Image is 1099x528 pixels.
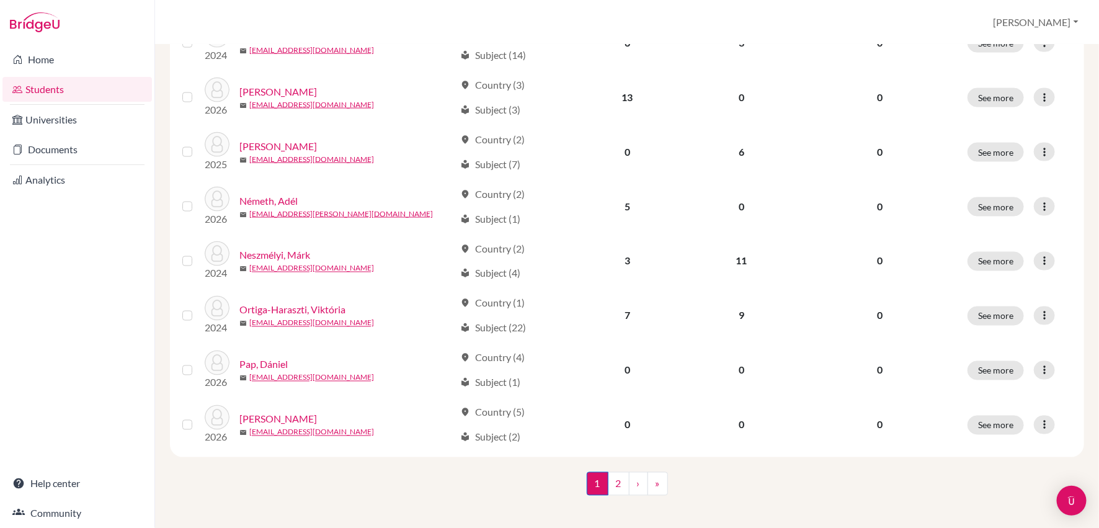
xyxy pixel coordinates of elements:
[2,47,152,72] a: Home
[249,372,374,383] a: [EMAIL_ADDRESS][DOMAIN_NAME]
[239,194,298,208] a: Németh, Adél
[2,168,152,192] a: Analytics
[460,159,470,169] span: local_library
[460,378,470,388] span: local_library
[808,418,953,432] p: 0
[205,351,229,375] img: Pap, Dániel
[239,139,317,154] a: [PERSON_NAME]
[808,199,953,214] p: 0
[683,125,800,179] td: 6
[968,88,1024,107] button: See more
[460,48,526,63] div: Subject (14)
[968,252,1024,271] button: See more
[808,308,953,323] p: 0
[968,361,1024,380] button: See more
[572,125,683,179] td: 0
[629,472,648,496] a: ›
[572,234,683,289] td: 3
[587,472,668,506] nav: ...
[239,320,247,328] span: mail
[205,266,229,281] p: 2024
[460,321,526,336] div: Subject (22)
[249,263,374,274] a: [EMAIL_ADDRESS][DOMAIN_NAME]
[460,298,470,308] span: location_on
[460,157,520,172] div: Subject (7)
[239,211,247,218] span: mail
[205,132,229,157] img: Molnár, Ádám
[968,416,1024,435] button: See more
[460,132,525,147] div: Country (2)
[460,269,470,279] span: local_library
[683,70,800,125] td: 0
[572,70,683,125] td: 13
[205,321,229,336] p: 2024
[10,12,60,32] img: Bridge-U
[249,45,374,56] a: [EMAIL_ADDRESS][DOMAIN_NAME]
[205,241,229,266] img: Neszmélyi, Márk
[808,254,953,269] p: 0
[460,50,470,60] span: local_library
[572,343,683,398] td: 0
[460,244,470,254] span: location_on
[572,179,683,234] td: 5
[205,375,229,390] p: 2026
[2,107,152,132] a: Universities
[460,405,525,420] div: Country (5)
[239,248,310,263] a: Neszmélyi, Márk
[205,296,229,321] img: Ortiga-Haraszti, Viktória
[205,187,229,212] img: Németh, Adél
[460,408,470,418] span: location_on
[1057,486,1087,516] div: Open Intercom Messenger
[239,84,317,99] a: [PERSON_NAME]
[205,157,229,172] p: 2025
[249,427,374,438] a: [EMAIL_ADDRESS][DOMAIN_NAME]
[205,48,229,63] p: 2024
[808,145,953,159] p: 0
[683,179,800,234] td: 0
[2,501,152,526] a: Community
[239,156,247,164] span: mail
[968,307,1024,326] button: See more
[205,212,229,226] p: 2026
[460,102,520,117] div: Subject (3)
[460,212,520,226] div: Subject (1)
[249,318,374,329] a: [EMAIL_ADDRESS][DOMAIN_NAME]
[239,102,247,109] span: mail
[460,375,520,390] div: Subject (1)
[239,375,247,382] span: mail
[460,323,470,333] span: local_library
[683,289,800,343] td: 9
[683,234,800,289] td: 11
[249,99,374,110] a: [EMAIL_ADDRESS][DOMAIN_NAME]
[808,90,953,105] p: 0
[2,471,152,496] a: Help center
[239,266,247,273] span: mail
[205,78,229,102] img: Menyhárt, Maja
[249,208,433,220] a: [EMAIL_ADDRESS][PERSON_NAME][DOMAIN_NAME]
[988,11,1084,34] button: [PERSON_NAME]
[205,405,229,430] img: Patai, Dominik
[239,357,288,372] a: Pap, Dániel
[572,398,683,452] td: 0
[239,412,317,427] a: [PERSON_NAME]
[460,432,470,442] span: local_library
[460,135,470,145] span: location_on
[239,429,247,437] span: mail
[460,353,470,363] span: location_on
[249,154,374,165] a: [EMAIL_ADDRESS][DOMAIN_NAME]
[239,47,247,55] span: mail
[460,214,470,224] span: local_library
[205,430,229,445] p: 2026
[683,398,800,452] td: 0
[460,241,525,256] div: Country (2)
[460,351,525,365] div: Country (4)
[587,472,608,496] span: 1
[572,289,683,343] td: 7
[205,102,229,117] p: 2026
[968,143,1024,162] button: See more
[460,430,520,445] div: Subject (2)
[460,189,470,199] span: location_on
[608,472,630,496] a: 2
[460,296,525,311] div: Country (1)
[2,137,152,162] a: Documents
